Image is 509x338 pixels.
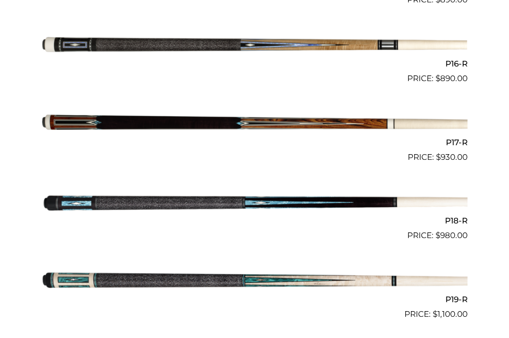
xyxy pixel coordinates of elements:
bdi: 890.00 [435,74,468,83]
a: P19-R $1,100.00 [41,246,468,320]
a: P17-R $930.00 [41,89,468,163]
span: $ [435,231,440,240]
span: $ [433,309,437,319]
bdi: 930.00 [436,152,468,162]
a: P16-R $890.00 [41,10,468,84]
a: P18-R $980.00 [41,167,468,242]
span: $ [435,74,440,83]
bdi: 980.00 [435,231,468,240]
span: $ [436,152,441,162]
img: P19-R [41,246,468,316]
img: P16-R [41,10,468,81]
img: P18-R [41,167,468,238]
img: P17-R [41,89,468,159]
bdi: 1,100.00 [433,309,468,319]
